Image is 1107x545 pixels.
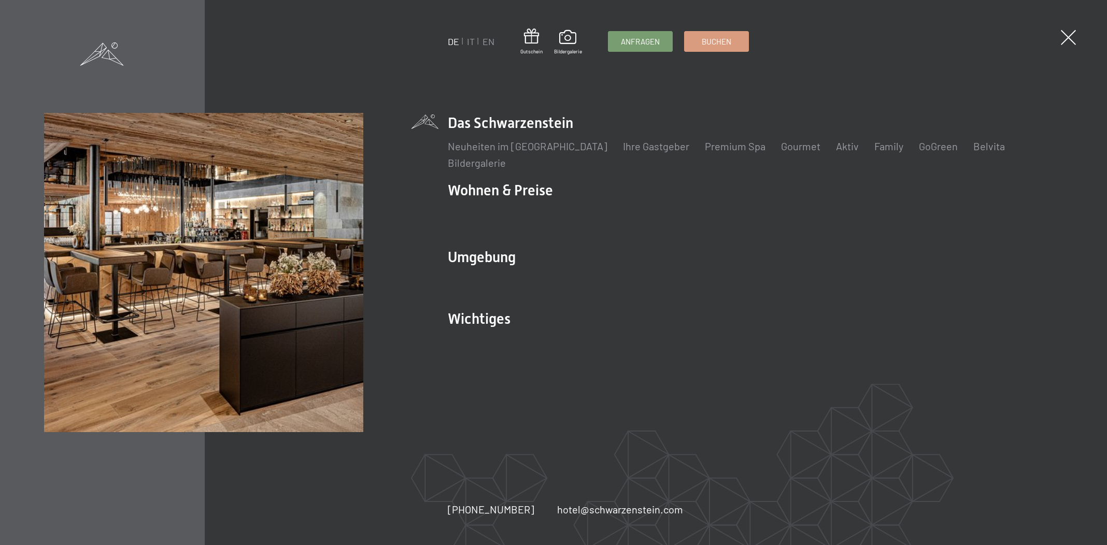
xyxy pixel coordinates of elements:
[705,140,765,152] a: Premium Spa
[482,36,494,47] a: EN
[836,140,859,152] a: Aktiv
[448,503,534,515] span: [PHONE_NUMBER]
[554,30,582,55] a: Bildergalerie
[621,36,660,47] span: Anfragen
[685,32,748,51] a: Buchen
[557,502,683,517] a: hotel@schwarzenstein.com
[608,32,672,51] a: Anfragen
[919,140,958,152] a: GoGreen
[448,140,607,152] a: Neuheiten im [GEOGRAPHIC_DATA]
[448,36,459,47] a: DE
[702,36,731,47] span: Buchen
[520,48,543,55] span: Gutschein
[467,36,475,47] a: IT
[973,140,1005,152] a: Belvita
[44,113,363,432] img: Wellnesshotel Südtirol SCHWARZENSTEIN - Wellnessurlaub in den Alpen, Wandern und Wellness
[520,28,543,55] a: Gutschein
[623,140,689,152] a: Ihre Gastgeber
[448,502,534,517] a: [PHONE_NUMBER]
[781,140,820,152] a: Gourmet
[554,48,582,55] span: Bildergalerie
[448,156,506,169] a: Bildergalerie
[874,140,903,152] a: Family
